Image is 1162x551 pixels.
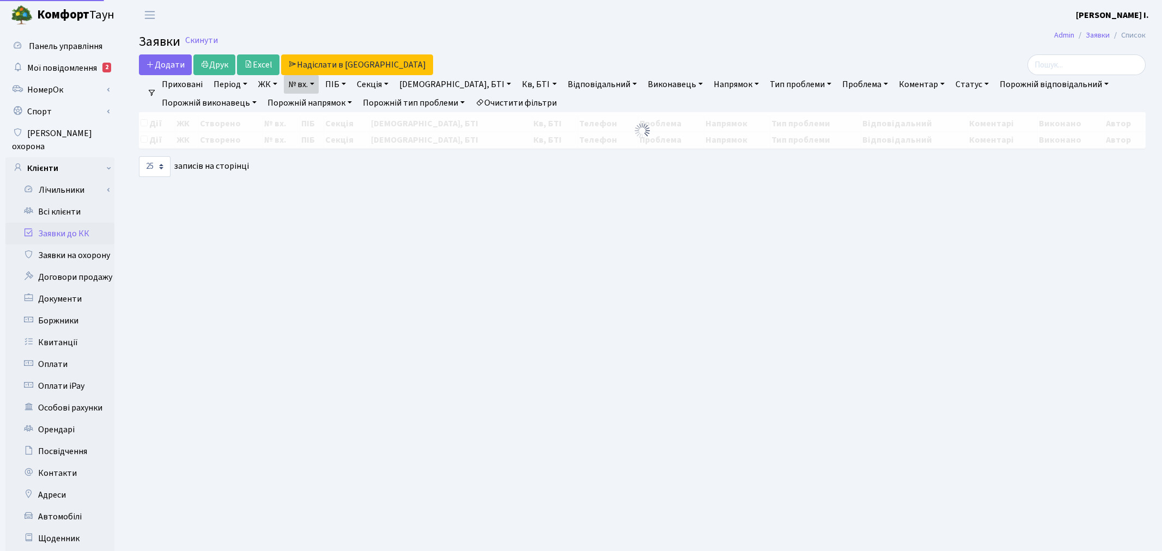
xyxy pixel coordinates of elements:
a: Скинути [185,35,218,46]
div: 2 [102,63,111,72]
a: Боржники [5,310,114,332]
a: Всі клієнти [5,201,114,223]
a: Порожній відповідальний [995,75,1113,94]
a: Лічильники [13,179,114,201]
a: Щоденник [5,528,114,549]
a: ЖК [254,75,282,94]
b: [PERSON_NAME] І. [1076,9,1149,21]
a: Контакти [5,462,114,484]
a: Очистити фільтри [471,94,561,112]
a: Період [209,75,252,94]
a: Порожній виконавець [157,94,261,112]
b: Комфорт [37,6,89,23]
a: [PERSON_NAME] охорона [5,123,114,157]
span: Заявки [139,32,180,51]
a: Заявки на охорону [5,244,114,266]
a: Квитанції [5,332,114,353]
input: Пошук... [1027,54,1146,75]
img: logo.png [11,4,33,26]
span: Панель управління [29,40,102,52]
a: Договори продажу [5,266,114,288]
a: Клієнти [5,157,114,179]
span: Таун [37,6,114,25]
span: Мої повідомлення [27,62,97,74]
a: [DEMOGRAPHIC_DATA], БТІ [395,75,515,94]
a: Адреси [5,484,114,506]
a: Документи [5,288,114,310]
a: Напрямок [709,75,763,94]
a: Додати [139,54,192,75]
li: Список [1110,29,1146,41]
a: Відповідальний [563,75,641,94]
button: Переключити навігацію [136,6,163,24]
a: Заявки до КК [5,223,114,244]
nav: breadcrumb [1038,24,1162,47]
a: № вх. [284,75,319,94]
a: Оплати [5,353,114,375]
a: Проблема [838,75,892,94]
a: Тип проблеми [765,75,836,94]
a: Кв, БТІ [518,75,561,94]
a: Статус [951,75,993,94]
a: Спорт [5,101,114,123]
a: Автомобілі [5,506,114,528]
a: Порожній тип проблеми [358,94,469,112]
img: Обробка... [634,122,651,139]
a: Коментар [895,75,949,94]
a: Друк [193,54,235,75]
a: [PERSON_NAME] І. [1076,9,1149,22]
span: Додати [146,59,185,71]
a: Порожній напрямок [263,94,356,112]
label: записів на сторінці [139,156,249,177]
a: Excel [237,54,279,75]
a: ПІБ [321,75,350,94]
a: Надіслати в [GEOGRAPHIC_DATA] [281,54,433,75]
select: записів на сторінці [139,156,171,177]
a: Приховані [157,75,207,94]
a: Мої повідомлення2 [5,57,114,79]
a: Оплати iPay [5,375,114,397]
a: НомерОк [5,79,114,101]
a: Заявки [1086,29,1110,41]
a: Виконавець [643,75,707,94]
a: Секція [352,75,393,94]
a: Admin [1054,29,1074,41]
a: Особові рахунки [5,397,114,419]
a: Орендарі [5,419,114,440]
a: Посвідчення [5,440,114,462]
a: Панель управління [5,35,114,57]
